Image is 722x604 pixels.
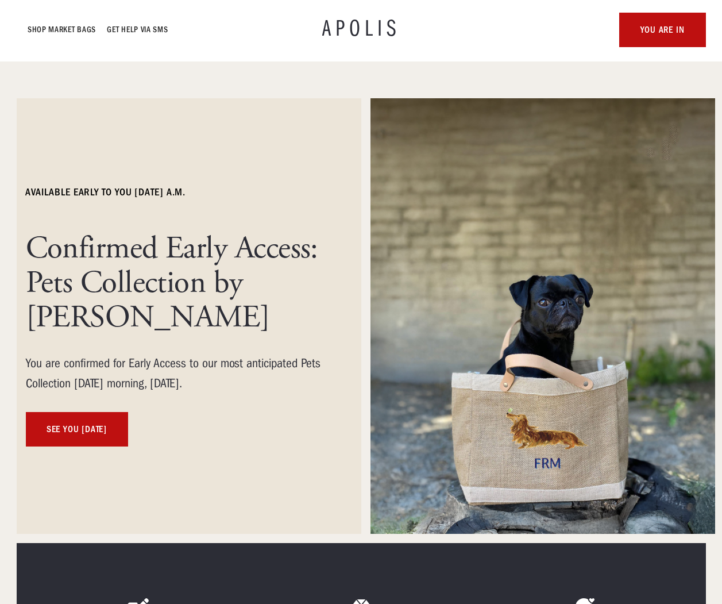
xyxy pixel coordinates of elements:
[370,98,715,534] img: A market bag hanging on a chair at an event
[26,412,128,447] a: see you [DATE]
[322,18,400,41] a: APOLIS
[619,13,705,47] a: YOU ARE IN
[26,353,325,394] div: You are confirmed for Early Access to our most anticipated Pets Collection [DATE] morning, [DATE].
[28,23,96,37] a: Shop Market bags
[107,23,168,37] a: GET HELP VIA SMS
[26,186,186,199] h6: available early to you [DATE] a.m.
[26,232,325,335] h1: Confirmed Early Access: Pets Collection by [PERSON_NAME]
